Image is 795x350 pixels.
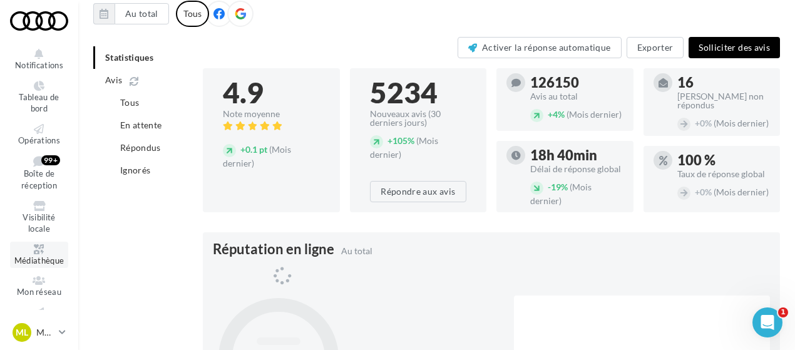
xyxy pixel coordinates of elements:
[23,212,55,234] span: Visibilité locale
[10,242,68,269] a: Médiathèque
[567,109,622,120] span: (Mois dernier)
[714,187,769,197] span: (Mois dernier)
[120,165,150,175] span: Ignorés
[370,181,467,202] button: Répondre aux avis
[16,326,28,339] span: ML
[10,78,68,116] a: Tableau de bord
[223,110,320,118] div: Note moyenne
[120,142,161,153] span: Répondus
[387,135,392,146] span: +
[120,97,139,108] span: Tous
[21,169,57,191] span: Boîte de réception
[458,37,622,58] button: Activer la réponse automatique
[778,307,788,317] span: 1
[17,287,61,297] span: Mon réseau
[548,182,551,192] span: -
[548,109,565,120] span: 4%
[387,135,414,146] span: 105%
[695,118,712,128] span: 0%
[548,109,553,120] span: +
[530,165,623,173] div: Délai de réponse global
[10,153,68,193] a: Boîte de réception 99+
[695,187,712,197] span: 0%
[530,148,623,162] div: 18h 40min
[752,307,782,337] iframe: Intercom live chat
[10,46,68,73] button: Notifications
[695,118,700,128] span: +
[370,78,467,107] div: 5234
[677,170,771,178] div: Taux de réponse global
[176,1,209,27] div: Tous
[530,92,623,101] div: Avis au total
[223,78,320,107] div: 4.9
[93,3,169,24] button: Au total
[213,242,334,256] span: Réputation en ligne
[240,144,245,155] span: +
[14,255,64,265] span: Médiathèque
[240,144,267,155] span: 0.1 pt
[10,321,68,344] a: ML Marine LE BON
[530,76,623,90] div: 126150
[10,273,68,300] a: Mon réseau
[341,245,372,256] span: Au total
[370,135,438,160] span: (Mois dernier)
[120,120,162,130] span: En attente
[41,155,60,165] div: 99+
[677,92,771,110] div: [PERSON_NAME] non répondus
[677,153,771,167] div: 100 %
[36,326,54,339] p: Marine LE BON
[105,74,122,86] span: Avis
[115,3,169,24] button: Au total
[10,121,68,148] a: Opérations
[15,60,63,70] span: Notifications
[10,198,68,237] a: Visibilité locale
[627,37,684,58] button: Exporter
[370,110,467,127] div: Nouveaux avis (30 derniers jours)
[677,76,771,90] div: 16
[19,92,59,114] span: Tableau de bord
[10,305,68,332] a: Campagnes
[223,144,291,168] span: (Mois dernier)
[548,182,568,192] span: 19%
[689,37,780,58] button: Solliciter des avis
[18,135,60,145] span: Opérations
[714,118,769,128] span: (Mois dernier)
[695,187,700,197] span: +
